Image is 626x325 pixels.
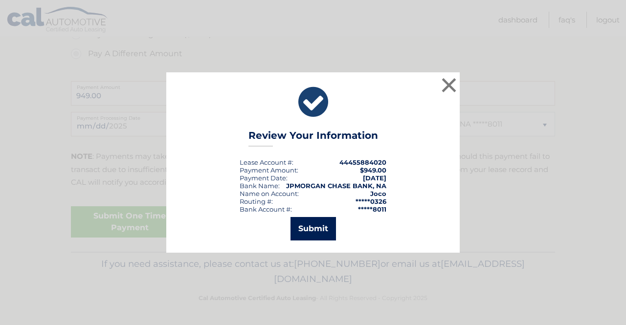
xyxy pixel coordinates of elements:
[240,190,299,197] div: Name on Account:
[439,75,459,95] button: ×
[240,158,293,166] div: Lease Account #:
[240,174,288,182] div: :
[240,197,273,205] div: Routing #:
[240,166,298,174] div: Payment Amount:
[339,158,386,166] strong: 44455884020
[363,174,386,182] span: [DATE]
[291,217,336,240] button: Submit
[360,166,386,174] span: $949.00
[240,182,280,190] div: Bank Name:
[286,182,386,190] strong: JPMORGAN CHASE BANK, NA
[240,205,292,213] div: Bank Account #:
[248,130,378,147] h3: Review Your Information
[240,174,286,182] span: Payment Date
[370,190,386,197] strong: Joco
